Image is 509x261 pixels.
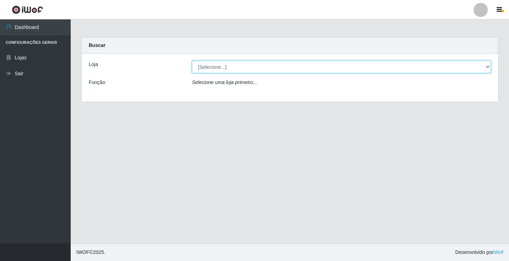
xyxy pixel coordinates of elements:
[12,5,43,14] img: CoreUI Logo
[89,42,105,48] strong: Buscar
[455,249,503,256] span: Desenvolvido por
[89,61,98,68] label: Loja
[76,249,105,256] span: © 2025 .
[89,79,105,86] label: Função
[493,249,503,255] a: iWof
[76,249,89,255] span: IWOF
[192,79,257,85] i: Selecione uma loja primeiro...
